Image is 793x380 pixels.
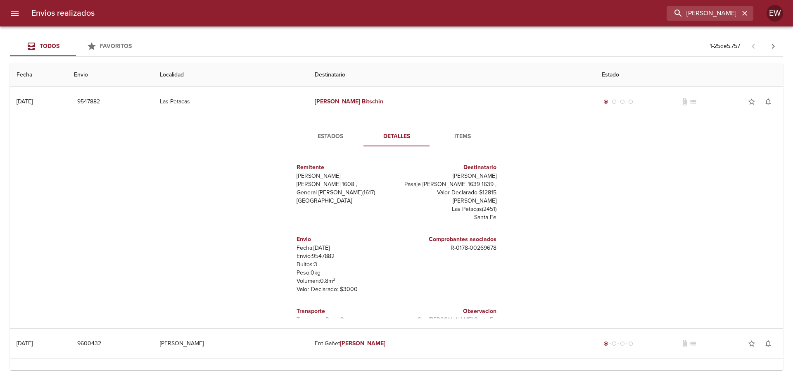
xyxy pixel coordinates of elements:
span: No tiene pedido asociado [689,370,697,378]
span: notifications_none [764,98,772,106]
p: R - 0178 - 00269678 [400,244,496,252]
button: menu [5,3,25,23]
span: radio_button_unchecked [628,341,633,346]
div: Tabs detalle de guia [297,127,496,146]
div: [DATE] [17,370,33,377]
p: Pasaje [PERSON_NAME] 1639 1639 , Valor Declarado $12815 [PERSON_NAME] [400,180,496,205]
span: No tiene documentos adjuntos [681,370,689,378]
em: [PERSON_NAME] [340,340,386,347]
span: No tiene documentos adjuntos [681,339,689,348]
p: Bultos: 3 [297,261,393,269]
h6: Envios realizados [31,7,95,20]
p: Volumen: 0.8 m [297,277,393,285]
th: Envio [67,63,153,87]
td: [PERSON_NAME] [153,329,308,358]
em: [PERSON_NAME] [315,98,361,105]
th: Localidad [153,63,308,87]
span: radio_button_checked [603,341,608,346]
sup: 3 [333,277,335,282]
p: General [PERSON_NAME] ( 1617 ) [297,189,393,197]
p: Transporte: Roca Cargas [297,316,393,324]
span: radio_button_unchecked [620,99,625,104]
span: radio_button_unchecked [612,341,617,346]
p: [GEOGRAPHIC_DATA] [297,197,393,205]
input: buscar [667,6,739,21]
p: Las Petacas ( 2451 ) [400,205,496,213]
span: Estados [302,131,359,142]
span: No tiene pedido asociado [689,98,697,106]
th: Estado [595,63,783,87]
span: No tiene documentos adjuntos [681,98,689,106]
div: Generado [602,339,635,348]
th: Destinatario [308,63,595,87]
span: Detalles [368,131,425,142]
button: Agregar a favoritos [743,335,760,352]
span: notifications_none [764,339,772,348]
h6: Transporte [297,307,393,316]
p: Fecha: [DATE] [297,244,393,252]
th: Fecha [10,63,67,87]
p: [PERSON_NAME] 1608 , [297,180,393,189]
button: 9547882 [74,94,103,110]
h6: Envio [297,235,393,244]
em: [PERSON_NAME] [358,370,404,377]
p: 1 - 25 de 5.757 [710,42,740,50]
td: Ent Gañet [308,329,595,358]
p: Valor Declarado: $ 3000 [297,285,393,294]
span: 9599509 [77,369,101,379]
em: Bitschin [362,98,383,105]
span: Pagina anterior [743,42,763,50]
div: Generado [602,370,635,378]
button: 9600432 [74,336,104,351]
span: 9600432 [77,339,101,349]
p: Santa Fe [400,213,496,222]
span: radio_button_unchecked [628,99,633,104]
span: star_border [748,98,756,106]
span: Pagina siguiente [763,36,783,56]
p: [PERSON_NAME] [297,172,393,180]
div: [DATE] [17,340,33,347]
button: Activar notificaciones [760,93,776,110]
p: [PERSON_NAME] [400,172,496,180]
td: Las Petacas [153,87,308,117]
div: Tabs Envios [10,36,142,56]
h6: Destinatario [400,163,496,172]
span: radio_button_unchecked [612,99,617,104]
span: radio_button_unchecked [620,341,625,346]
span: Todos [40,43,59,50]
h6: Comprobantes asociados [400,235,496,244]
p: San [PERSON_NAME] Santa Fe [400,316,496,324]
span: 9547882 [77,97,100,107]
span: No tiene pedido asociado [689,339,697,348]
p: Envío: 9547882 [297,252,393,261]
div: [DATE] [17,98,33,105]
span: radio_button_checked [603,99,608,104]
button: Agregar a favoritos [743,93,760,110]
div: EW [767,5,783,22]
span: Items [434,131,491,142]
button: Activar notificaciones [760,335,776,352]
span: star_border [748,370,756,378]
h6: Observacion [400,307,496,316]
span: Favoritos [100,43,132,50]
span: notifications_none [764,370,772,378]
span: star_border [748,339,756,348]
h6: Remitente [297,163,393,172]
p: Peso: 0 kg [297,269,393,277]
